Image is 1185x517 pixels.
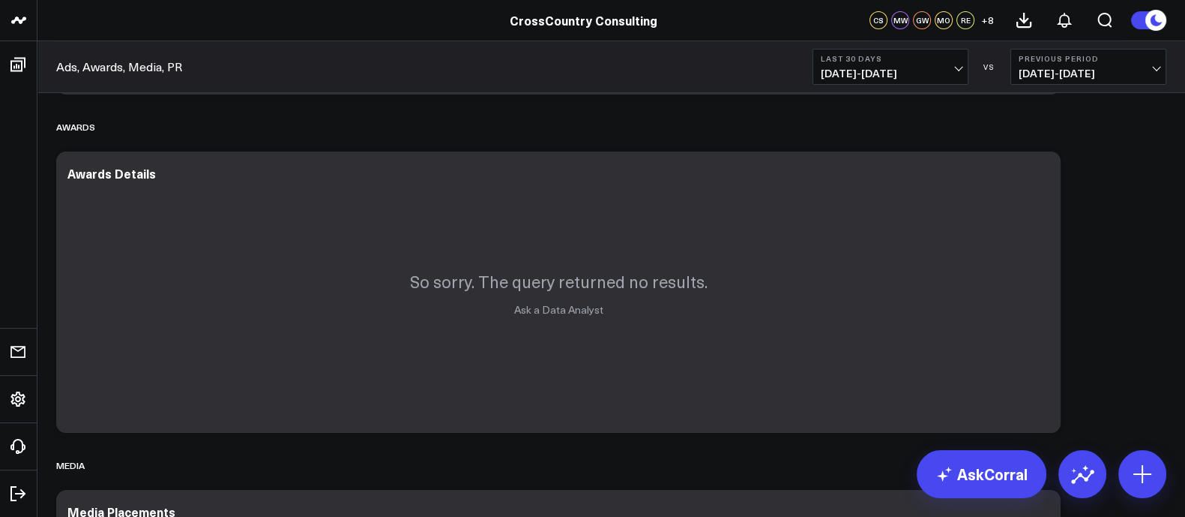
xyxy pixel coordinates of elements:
[56,59,182,75] a: Ads, Awards, Media, PR
[976,62,1003,71] div: VS
[891,11,909,29] div: MW
[821,54,960,63] b: Last 30 Days
[978,11,996,29] button: +8
[956,11,974,29] div: RE
[1019,68,1158,80] span: [DATE] - [DATE]
[913,11,931,29] div: GW
[981,15,994,26] span: + 8
[56,448,85,482] div: Media
[67,165,156,182] div: Awards Details
[869,11,887,29] div: CS
[510,12,657,29] a: CrossCountry Consulting
[410,270,708,293] p: So sorry. The query returned no results.
[1019,54,1158,63] b: Previous Period
[821,68,960,80] span: [DATE] - [DATE]
[1010,49,1166,85] button: Previous Period[DATE]-[DATE]
[56,110,95,144] div: Awards
[917,450,1046,498] a: AskCorral
[812,49,968,85] button: Last 30 Days[DATE]-[DATE]
[935,11,953,29] div: MO
[514,302,603,317] a: Ask a Data Analyst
